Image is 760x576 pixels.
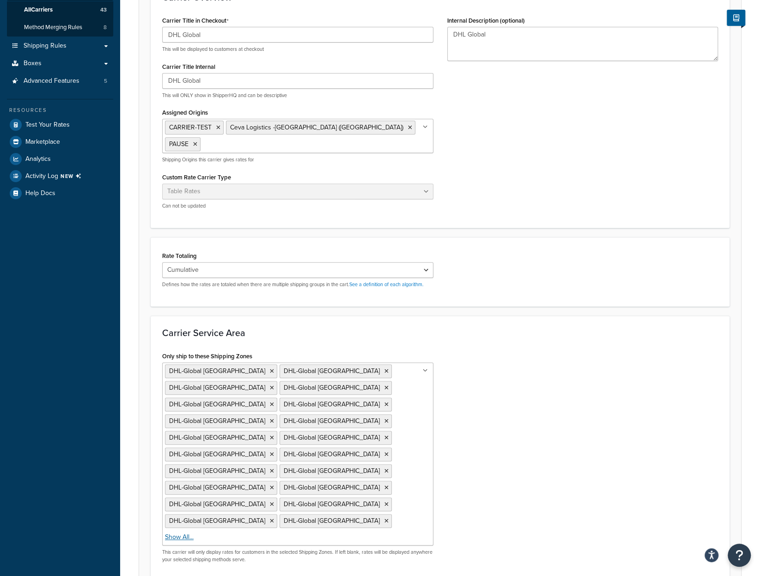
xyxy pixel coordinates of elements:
[169,516,265,526] span: DHL-Global [GEOGRAPHIC_DATA]
[24,6,53,14] span: All Carriers
[25,121,70,129] span: Test Your Rates
[7,1,113,18] a: AllCarriers43
[7,19,113,36] li: Method Merging Rules
[7,151,113,167] a: Analytics
[25,155,51,163] span: Analytics
[162,202,433,209] p: Can not be updated
[61,172,85,180] span: NEW
[169,383,265,392] span: DHL-Global [GEOGRAPHIC_DATA]
[24,77,79,85] span: Advanced Features
[7,168,113,184] a: Activity LogNEW
[7,55,113,72] a: Boxes
[349,281,424,288] a: See a definition of each algorithm.
[162,63,215,70] label: Carrier Title Internal
[7,73,113,90] a: Advanced Features5
[162,92,433,99] p: This will ONLY show in ShipperHQ and can be descriptive
[25,138,60,146] span: Marketplace
[169,449,265,459] span: DHL-Global [GEOGRAPHIC_DATA]
[100,6,107,14] span: 43
[162,174,231,181] label: Custom Rate Carrier Type
[162,353,252,360] label: Only ship to these Shipping Zones
[447,17,525,24] label: Internal Description (optional)
[7,37,113,55] a: Shipping Rules
[24,60,42,67] span: Boxes
[162,281,433,288] p: Defines how the rates are totaled when there are multiple shipping groups in the cart.
[162,328,718,338] h3: Carrier Service Area
[162,17,229,25] label: Carrier Title in Checkout
[169,483,265,492] span: DHL-Global [GEOGRAPHIC_DATA]
[7,106,113,114] div: Resources
[284,483,380,492] span: DHL-Global [GEOGRAPHIC_DATA]
[162,252,197,259] label: Rate Totaling
[25,170,85,182] span: Activity Log
[162,156,433,163] p: Shipping Origins this carrier gives rates for
[165,533,194,542] a: Show All...
[169,399,265,409] span: DHL-Global [GEOGRAPHIC_DATA]
[103,24,107,31] span: 8
[284,433,380,442] span: DHL-Global [GEOGRAPHIC_DATA]
[7,73,113,90] li: Advanced Features
[24,42,67,50] span: Shipping Rules
[169,499,265,509] span: DHL-Global [GEOGRAPHIC_DATA]
[230,123,403,132] span: Ceva Logistics -[GEOGRAPHIC_DATA] ([GEOGRAPHIC_DATA])
[162,46,433,53] p: This will be displayed to customers at checkout
[104,77,107,85] span: 5
[162,109,208,116] label: Assigned Origins
[169,433,265,442] span: DHL-Global [GEOGRAPHIC_DATA]
[7,116,113,133] a: Test Your Rates
[284,516,380,526] span: DHL-Global [GEOGRAPHIC_DATA]
[284,383,380,392] span: DHL-Global [GEOGRAPHIC_DATA]
[284,416,380,426] span: DHL-Global [GEOGRAPHIC_DATA]
[169,416,265,426] span: DHL-Global [GEOGRAPHIC_DATA]
[25,190,55,197] span: Help Docs
[284,466,380,476] span: DHL-Global [GEOGRAPHIC_DATA]
[7,134,113,150] a: Marketplace
[7,168,113,184] li: [object Object]
[169,139,188,149] span: PAUSE
[7,185,113,202] a: Help Docs
[284,399,380,409] span: DHL-Global [GEOGRAPHIC_DATA]
[169,366,265,376] span: DHL-Global [GEOGRAPHIC_DATA]
[7,19,113,36] a: Method Merging Rules8
[728,544,751,567] button: Open Resource Center
[24,24,82,31] span: Method Merging Rules
[447,27,718,61] textarea: DHL Global
[284,499,380,509] span: DHL-Global [GEOGRAPHIC_DATA]
[284,366,380,376] span: DHL-Global [GEOGRAPHIC_DATA]
[169,466,265,476] span: DHL-Global [GEOGRAPHIC_DATA]
[284,449,380,459] span: DHL-Global [GEOGRAPHIC_DATA]
[169,123,212,132] span: CARRIER-TEST
[162,549,433,563] p: This carrier will only display rates for customers in the selected Shipping Zones. If left blank,...
[727,10,745,26] button: Show Help Docs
